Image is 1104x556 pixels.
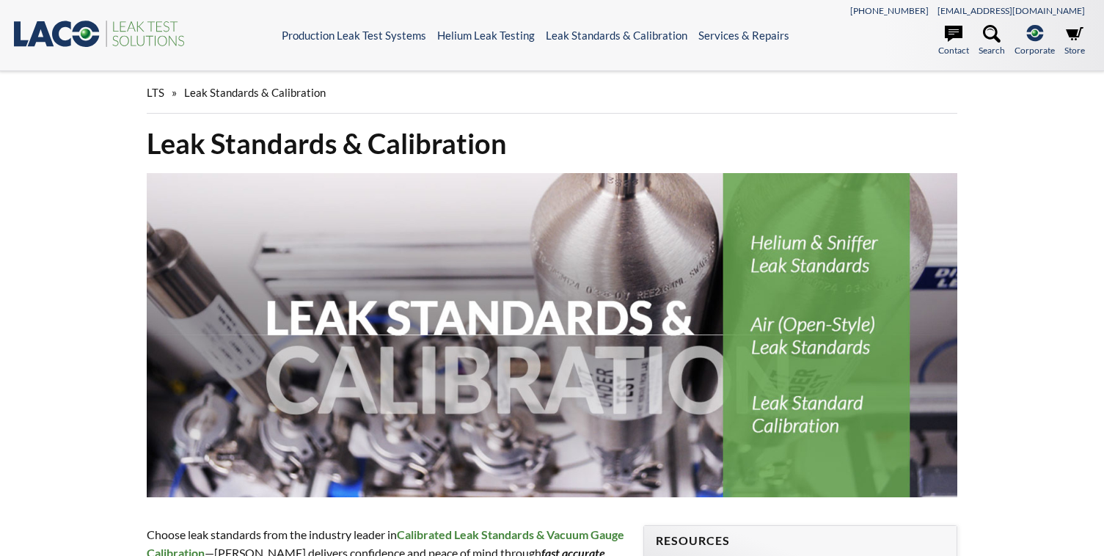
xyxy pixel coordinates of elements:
[979,25,1005,57] a: Search
[938,25,969,57] a: Contact
[147,86,164,99] span: LTS
[282,29,426,42] a: Production Leak Test Systems
[1064,25,1085,57] a: Store
[850,5,929,16] a: [PHONE_NUMBER]
[546,29,687,42] a: Leak Standards & Calibration
[656,533,945,549] h4: Resources
[184,86,326,99] span: Leak Standards & Calibration
[937,5,1085,16] a: [EMAIL_ADDRESS][DOMAIN_NAME]
[698,29,789,42] a: Services & Repairs
[147,173,958,497] img: Leak Standards & Calibration header
[1015,43,1055,57] span: Corporate
[147,72,958,114] div: »
[437,29,535,42] a: Helium Leak Testing
[147,125,958,161] h1: Leak Standards & Calibration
